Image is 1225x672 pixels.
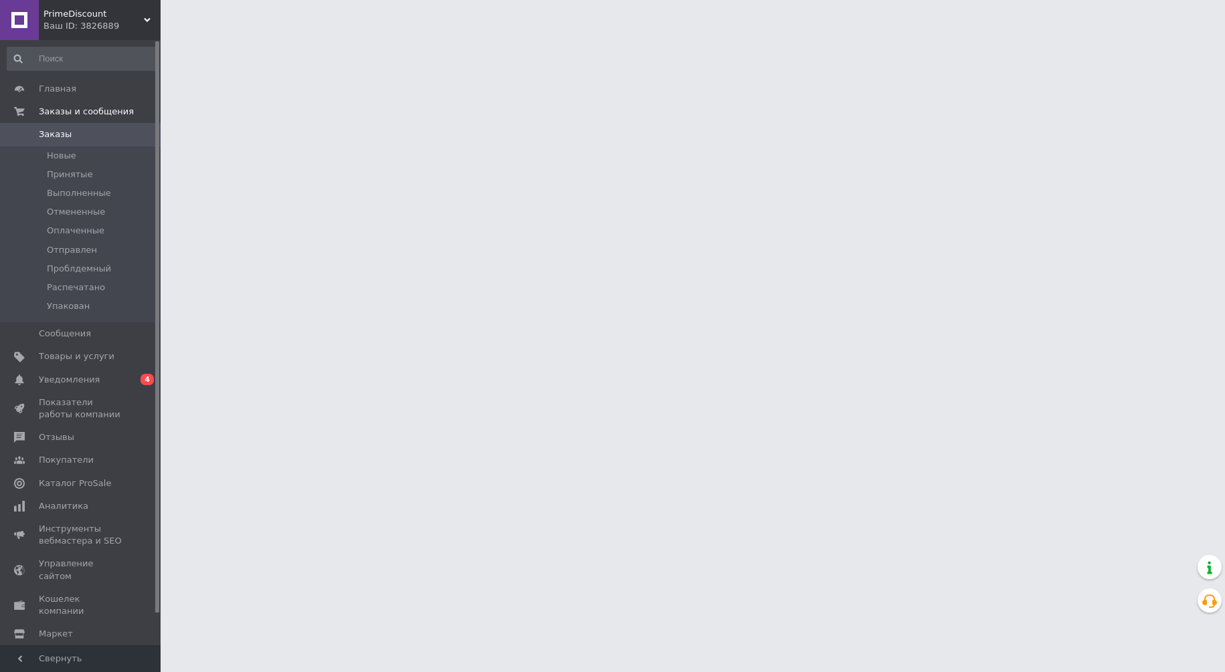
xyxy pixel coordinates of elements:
span: Управление сайтом [39,558,124,582]
span: Главная [39,83,76,95]
span: 4 [140,374,154,385]
div: Ваш ID: 3826889 [43,20,161,32]
span: Показатели работы компании [39,397,124,421]
span: PrimeDiscount [43,8,144,20]
span: Распечатано [47,282,105,294]
span: Отзывы [39,431,74,443]
span: Маркет [39,628,73,640]
span: Заказы и сообщения [39,106,134,118]
span: Оплаченные [47,225,104,237]
span: Выполненные [47,187,111,199]
span: Кошелек компании [39,593,124,617]
span: Покупатели [39,454,94,466]
span: Уведомления [39,374,100,386]
span: Отправлен [47,244,97,256]
span: Новые [47,150,76,162]
span: Упакован [47,300,90,312]
span: Отмененные [47,206,105,218]
span: Проблдемный [47,263,111,275]
span: Товары и услуги [39,350,114,362]
span: Принятые [47,169,93,181]
span: Сообщения [39,328,91,340]
span: Заказы [39,128,72,140]
span: Инструменты вебмастера и SEO [39,523,124,547]
input: Поиск [7,47,157,71]
span: Каталог ProSale [39,477,111,489]
span: Аналитика [39,500,88,512]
